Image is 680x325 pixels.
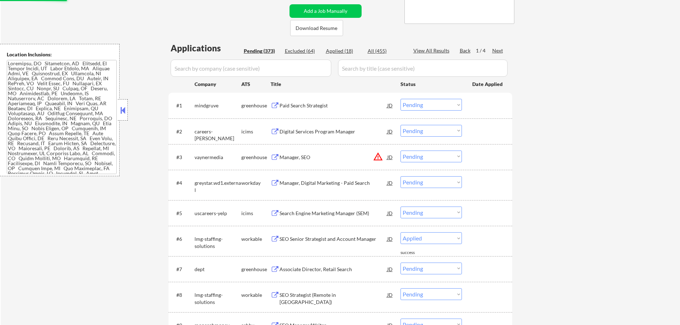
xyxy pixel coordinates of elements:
[289,4,362,18] button: Add a Job Manually
[338,60,508,77] input: Search by title (case sensitive)
[401,77,462,90] div: Status
[241,210,271,217] div: icims
[472,81,504,88] div: Date Applied
[195,291,241,305] div: lmg-staffing-solutions
[279,128,387,135] div: Digital Services Program Manager
[476,47,492,54] div: 1 / 4
[195,102,241,109] div: mindgruve
[368,47,403,55] div: All (455)
[241,266,271,273] div: greenhouse
[176,128,189,135] div: #2
[195,266,241,273] div: dept
[195,81,241,88] div: Company
[176,154,189,161] div: #3
[195,128,241,142] div: careers-[PERSON_NAME]
[279,154,387,161] div: Manager, SEO
[176,210,189,217] div: #5
[241,128,271,135] div: icims
[492,47,504,54] div: Next
[387,99,394,112] div: JD
[279,210,387,217] div: Search Engine Marketing Manager (SEM)
[176,266,189,273] div: #7
[176,179,189,187] div: #4
[290,20,343,36] button: Download Resume
[279,179,387,187] div: Manager, Digital Marketing - Paid Search
[326,47,362,55] div: Applied (18)
[279,235,387,243] div: SEO Senior Strategist and Account Manager
[387,263,394,275] div: JD
[413,47,452,54] div: View All Results
[241,154,271,161] div: greenhouse
[241,81,271,88] div: ATS
[241,102,271,109] div: greenhouse
[195,154,241,161] div: vaynermedia
[387,288,394,301] div: JD
[401,250,429,256] div: success
[171,60,331,77] input: Search by company (case sensitive)
[460,47,471,54] div: Back
[241,291,271,299] div: workable
[387,151,394,163] div: JD
[176,102,189,109] div: #1
[279,102,387,109] div: Paid Search Strategist
[279,291,387,305] div: SEO Strategist (Remote in [GEOGRAPHIC_DATA])
[171,44,241,52] div: Applications
[387,232,394,245] div: JD
[195,210,241,217] div: uscareers-yelp
[387,125,394,138] div: JD
[176,235,189,243] div: #6
[285,47,321,55] div: Excluded (64)
[271,81,394,88] div: Title
[244,47,279,55] div: Pending (373)
[387,207,394,219] div: JD
[279,266,387,273] div: Associate Director, Retail Search
[241,235,271,243] div: workable
[195,235,241,249] div: lmg-staffing-solutions
[7,51,117,58] div: Location Inclusions:
[241,179,271,187] div: workday
[387,176,394,189] div: JD
[195,179,241,193] div: greystar.wd1.external
[373,152,383,162] button: warning_amber
[176,291,189,299] div: #8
